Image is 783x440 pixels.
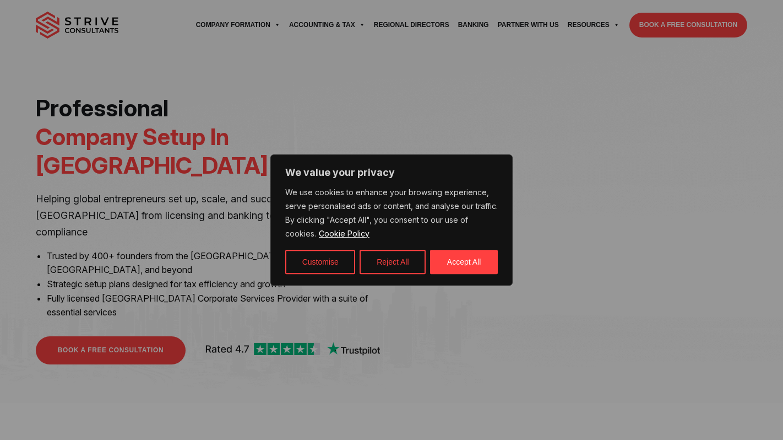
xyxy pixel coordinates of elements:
[285,186,498,241] p: We use cookies to enhance your browsing experience, serve personalised ads or content, and analys...
[285,166,498,179] p: We value your privacy
[430,250,498,274] button: Accept All
[318,228,370,239] a: Cookie Policy
[360,250,426,274] button: Reject All
[270,154,513,286] div: We value your privacy
[285,250,355,274] button: Customise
